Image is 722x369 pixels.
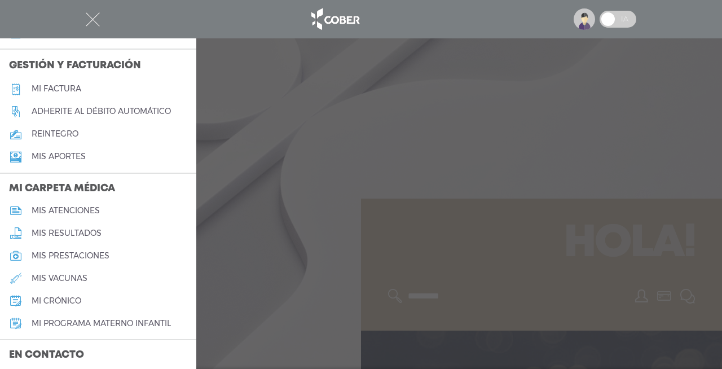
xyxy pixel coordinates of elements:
[574,8,595,30] img: profile-placeholder.svg
[32,251,109,261] h5: mis prestaciones
[32,84,81,94] h5: Mi factura
[32,229,102,238] h5: mis resultados
[32,206,100,216] h5: mis atenciones
[32,107,171,116] h5: Adherite al débito automático
[32,129,78,139] h5: reintegro
[32,319,171,328] h5: mi programa materno infantil
[32,274,87,283] h5: mis vacunas
[86,12,100,27] img: Cober_menu-close-white.svg
[32,152,86,161] h5: Mis aportes
[32,296,81,306] h5: mi crónico
[305,6,364,33] img: logo_cober_home-white.png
